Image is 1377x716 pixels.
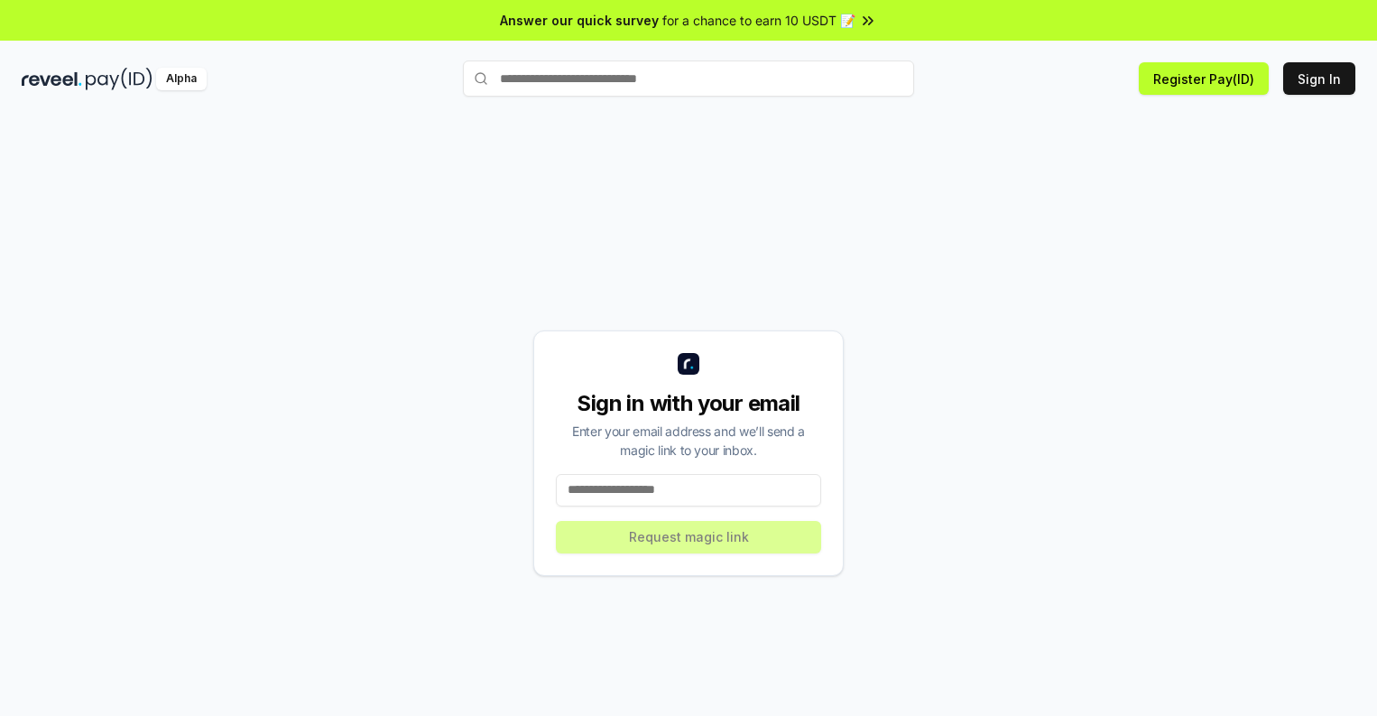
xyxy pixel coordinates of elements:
div: Sign in with your email [556,389,821,418]
div: Enter your email address and we’ll send a magic link to your inbox. [556,422,821,460]
span: for a chance to earn 10 USDT 📝 [662,11,855,30]
img: logo_small [678,353,699,375]
div: Alpha [156,68,207,90]
button: Register Pay(ID) [1139,62,1269,95]
span: Answer our quick survey [500,11,659,30]
img: reveel_dark [22,68,82,90]
button: Sign In [1283,62,1355,95]
img: pay_id [86,68,152,90]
